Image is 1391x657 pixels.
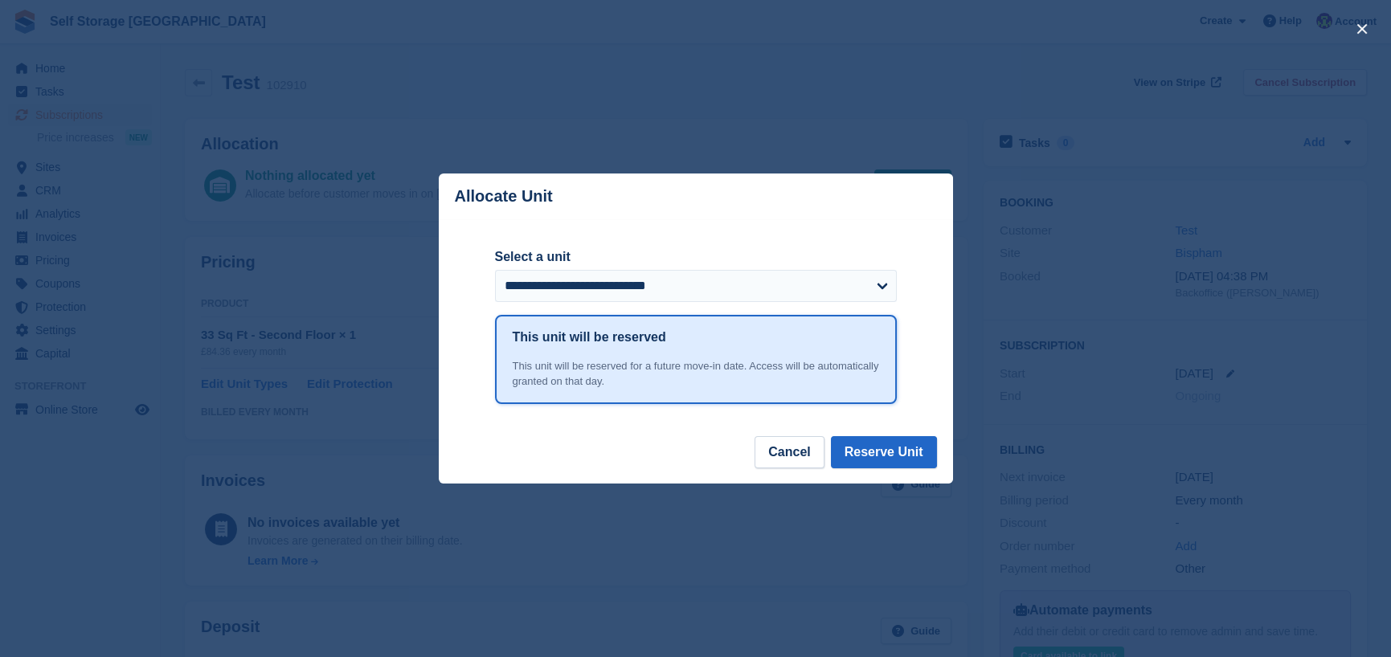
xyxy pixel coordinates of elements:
div: This unit will be reserved for a future move-in date. Access will be automatically granted on tha... [513,358,879,390]
button: Reserve Unit [831,436,937,468]
p: Allocate Unit [455,187,553,206]
h1: This unit will be reserved [513,328,666,347]
button: close [1349,16,1375,42]
button: Cancel [755,436,824,468]
label: Select a unit [495,247,897,267]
